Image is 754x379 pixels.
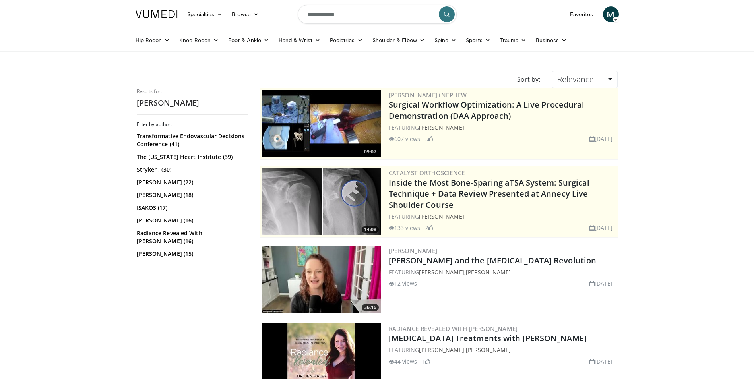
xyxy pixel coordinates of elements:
[137,204,246,212] a: ISAKOS (17)
[389,99,585,121] a: Surgical Workflow Optimization: A Live Procedural Demonstration (DAA Approach)
[419,268,464,276] a: [PERSON_NAME]
[389,91,467,99] a: [PERSON_NAME]+Nephew
[262,246,381,313] a: 36:16
[136,10,178,18] img: VuMedi Logo
[137,178,246,186] a: [PERSON_NAME] (22)
[422,357,430,365] li: 1
[362,148,379,155] span: 09:07
[389,224,421,232] li: 133 views
[298,5,457,24] input: Search topics, interventions
[461,32,495,48] a: Sports
[389,279,417,288] li: 12 views
[137,250,246,258] a: [PERSON_NAME] (15)
[389,123,616,131] div: FEATURING
[262,246,381,313] img: c6fd0730-7b87-4484-913a-36cf9ec1bc41.300x170_q85_crop-smart_upscale.jpg
[262,90,381,157] a: 09:07
[362,304,379,311] span: 36:16
[389,357,417,365] li: 44 views
[137,166,246,174] a: Stryker . (30)
[389,135,421,143] li: 607 views
[137,191,246,199] a: [PERSON_NAME] (18)
[389,177,590,210] a: Inside the Most Bone-Sparing aTSA System: Surgical Technique + Data Review Presented at Annecy Li...
[325,32,368,48] a: Pediatrics
[227,6,264,22] a: Browse
[262,90,381,157] img: bcfc90b5-8c69-4b20-afee-af4c0acaf118.300x170_q85_crop-smart_upscale.jpg
[137,217,246,224] a: [PERSON_NAME] (16)
[589,357,613,365] li: [DATE]
[137,88,248,95] p: Results for:
[425,135,433,143] li: 5
[368,32,430,48] a: Shoulder & Elbow
[466,346,511,354] a: [PERSON_NAME]
[137,153,246,161] a: The [US_STATE] Heart Institute (39)
[362,226,379,233] span: 14:08
[557,74,594,85] span: Relevance
[419,213,464,220] a: [PERSON_NAME]
[589,279,613,288] li: [DATE]
[389,268,616,276] div: FEATURING ,
[552,71,617,88] a: Relevance
[389,169,465,177] a: Catalyst OrthoScience
[262,168,381,235] img: 9f15458b-d013-4cfd-976d-a83a3859932f.300x170_q85_crop-smart_upscale.jpg
[389,333,587,344] a: [MEDICAL_DATA] Treatments with [PERSON_NAME]
[274,32,325,48] a: Hand & Wrist
[565,6,598,22] a: Favorites
[389,255,597,266] a: [PERSON_NAME] and the [MEDICAL_DATA] Revolution
[419,124,464,131] a: [PERSON_NAME]
[389,212,616,220] div: FEATURING
[131,32,175,48] a: Hip Recon
[137,121,248,128] h3: Filter by author:
[419,346,464,354] a: [PERSON_NAME]
[137,98,248,108] h2: [PERSON_NAME]
[389,346,616,354] div: FEATURING ,
[430,32,461,48] a: Spine
[425,224,433,232] li: 2
[603,6,619,22] a: M
[137,229,246,245] a: Radiance Revealed With [PERSON_NAME] (16)
[511,71,546,88] div: Sort by:
[589,224,613,232] li: [DATE]
[389,247,438,255] a: [PERSON_NAME]
[223,32,274,48] a: Foot & Ankle
[262,168,381,235] a: 14:08
[389,325,518,333] a: Radiance Revealed with [PERSON_NAME]
[137,132,246,148] a: Transformative Endovascular Decisions Conference (41)
[495,32,531,48] a: Trauma
[589,135,613,143] li: [DATE]
[531,32,572,48] a: Business
[174,32,223,48] a: Knee Recon
[466,268,511,276] a: [PERSON_NAME]
[182,6,227,22] a: Specialties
